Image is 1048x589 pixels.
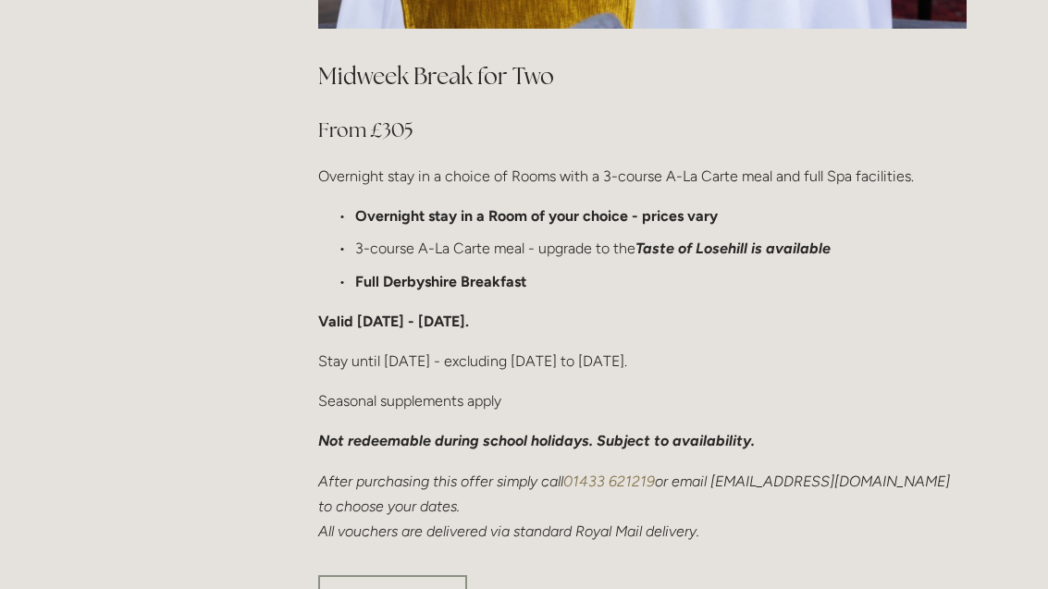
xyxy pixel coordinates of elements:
[635,240,831,258] em: Taste of Losehill is available
[563,473,655,491] a: 01433 621219
[318,350,967,374] p: Stay until [DATE] - excluding [DATE] to [DATE].
[355,208,718,226] strong: Overnight stay in a Room of your choice - prices vary
[318,165,967,190] p: Overnight stay in a choice of Rooms with a 3-course A-La Carte meal and full Spa facilities.
[318,113,967,150] h3: From £305
[318,473,954,541] em: After purchasing this offer simply call or email [EMAIL_ADDRESS][DOMAIN_NAME] to choose your date...
[318,433,755,450] em: Not redeemable during school holidays. Subject to availability.
[318,61,967,93] h2: Midweek Break for Two
[318,313,469,331] strong: Valid [DATE] - [DATE].
[318,389,967,414] p: Seasonal supplements apply
[355,274,526,291] strong: Full Derbyshire Breakfast
[355,237,967,262] p: 3-course A-La Carte meal - upgrade to the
